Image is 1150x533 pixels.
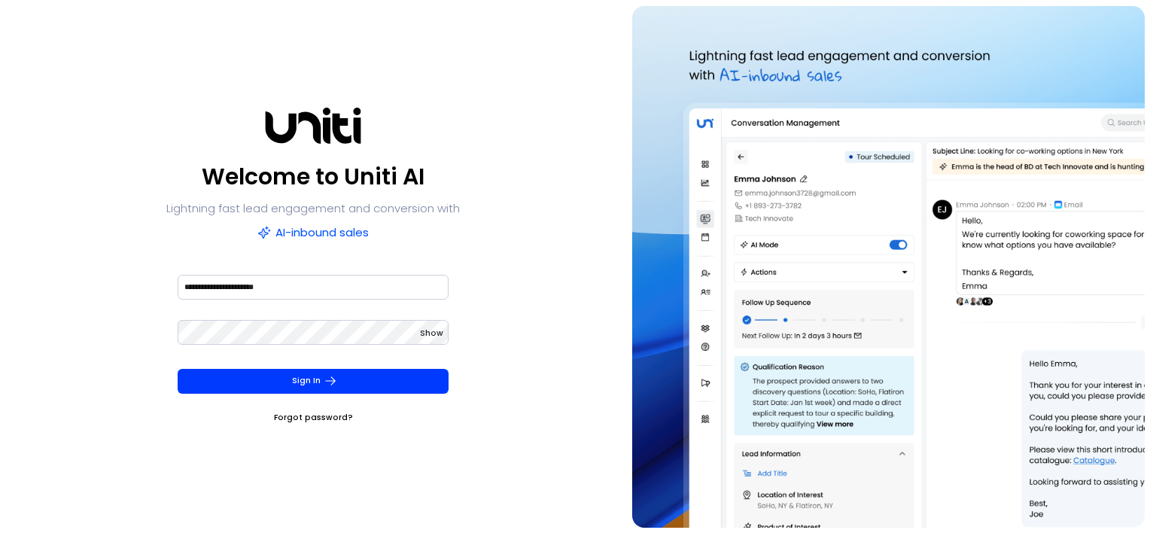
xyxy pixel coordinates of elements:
button: Sign In [178,369,449,394]
a: Forgot password? [274,410,353,425]
span: Show [420,327,443,339]
button: Show [420,326,443,341]
p: AI-inbound sales [257,222,369,243]
p: Welcome to Uniti AI [202,159,424,195]
img: auth-hero.png [632,6,1145,528]
p: Lightning fast lead engagement and conversion with [166,198,460,219]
